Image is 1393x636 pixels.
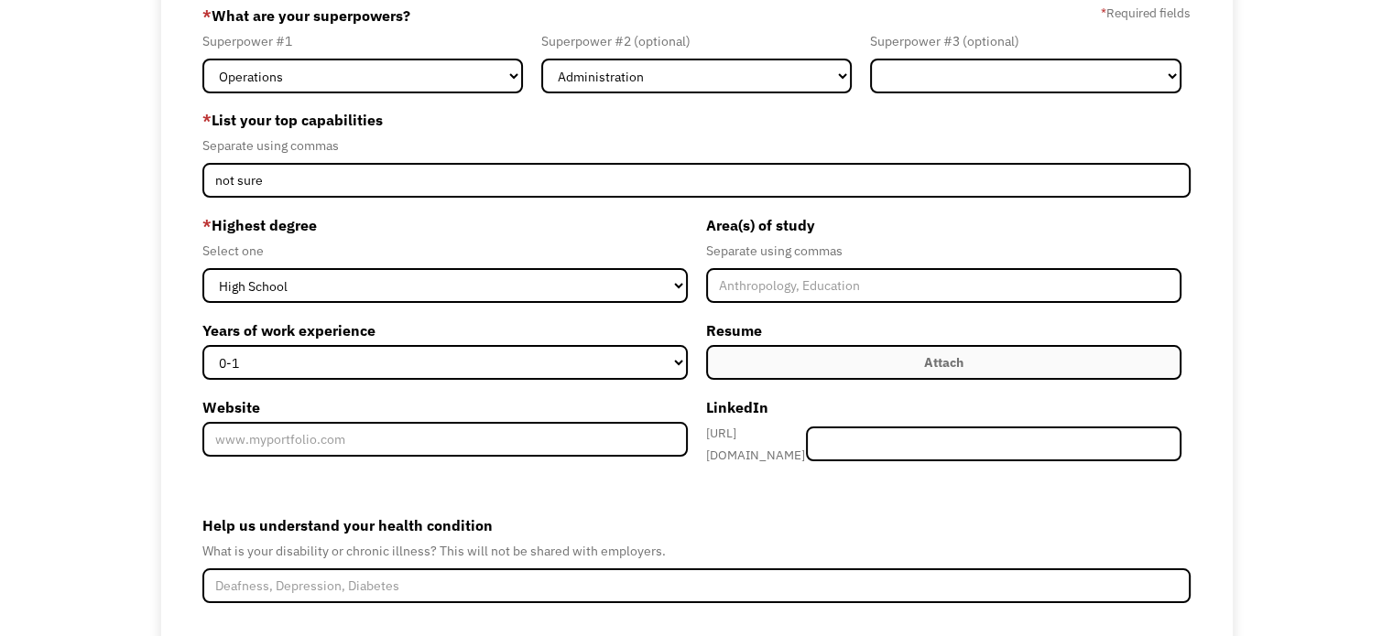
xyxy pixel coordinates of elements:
[202,511,1191,540] label: Help us understand your health condition
[706,345,1181,380] label: Attach
[202,163,1191,198] input: Videography, photography, accounting
[706,422,807,466] div: [URL][DOMAIN_NAME]
[202,393,687,422] label: Website
[202,316,687,345] label: Years of work experience
[202,422,687,457] input: www.myportfolio.com
[202,210,687,240] label: Highest degree
[202,1,410,30] label: What are your superpowers?
[541,30,853,52] div: Superpower #2 (optional)
[202,540,1191,562] div: What is your disability or chronic illness? This will not be shared with employers.
[706,393,1181,422] label: LinkedIn
[706,240,1181,262] div: Separate using commas
[870,30,1181,52] div: Superpower #3 (optional)
[924,351,963,373] div: Attach
[202,568,1191,603] input: Deafness, Depression, Diabetes
[706,268,1181,303] input: Anthropology, Education
[202,30,523,52] div: Superpower #1
[202,240,687,262] div: Select one
[706,210,1181,240] label: Area(s) of study
[706,316,1181,345] label: Resume
[1101,2,1191,24] label: Required fields
[202,105,1191,135] label: List your top capabilities
[202,135,1191,156] div: Separate using commas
